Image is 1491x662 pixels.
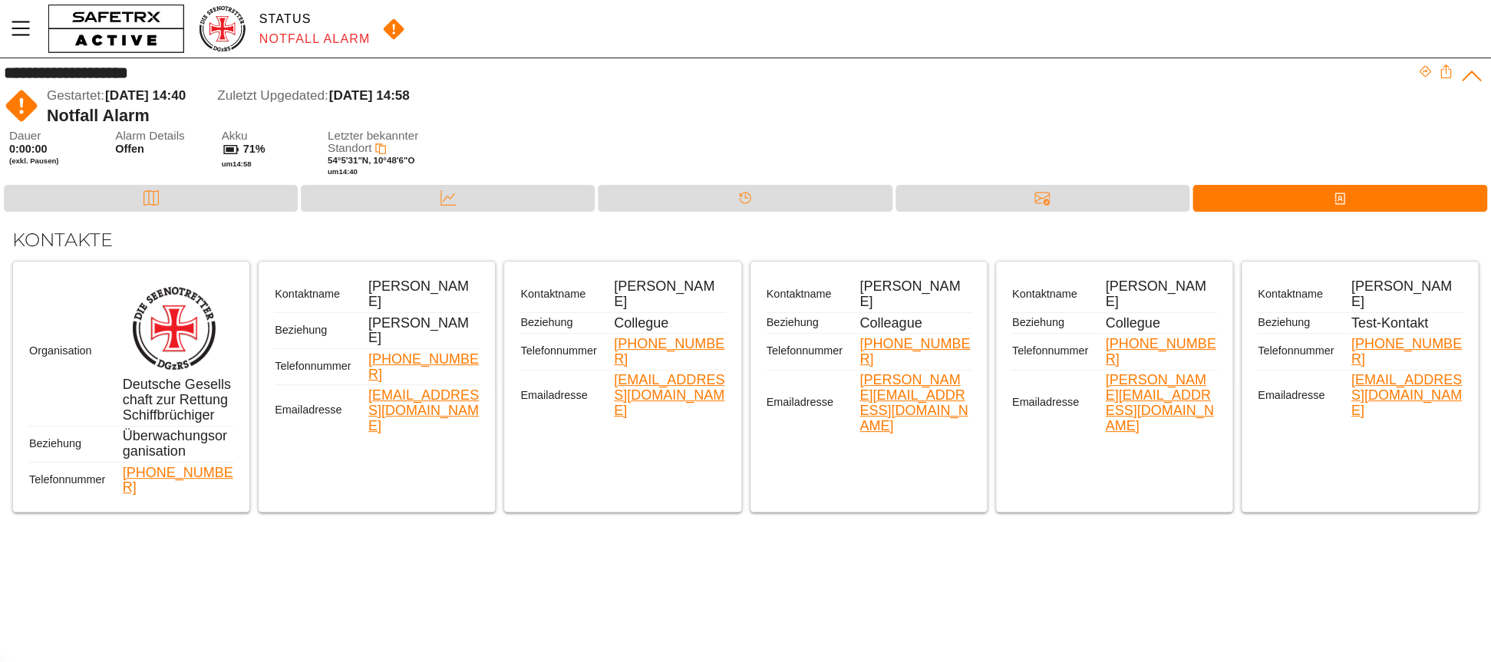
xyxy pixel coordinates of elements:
span: [DATE] 14:58 [329,88,410,103]
td: [PERSON_NAME] [859,277,971,311]
img: RescueLogo.png [129,283,219,374]
span: [DATE] 14:40 [105,88,186,103]
td: [PERSON_NAME] [368,277,480,311]
div: Karte [4,185,298,212]
span: um 14:58 [222,160,252,168]
td: [PERSON_NAME] [368,312,480,347]
div: Notfall Alarm [47,106,1418,126]
th: Beziehung [274,312,366,347]
span: Akku [222,130,320,143]
span: Zuletzt Upgedated: [217,88,328,103]
div: Deutsche Gesellschaft zur Rettung Schiffbrüchiger [123,377,233,423]
a: [PHONE_NUMBER] [1351,336,1462,367]
th: Telefonnummer [274,348,366,383]
th: Telefonnummer [1257,333,1349,367]
div: Timeline [598,185,892,212]
img: RescueLogo.png [197,4,246,54]
span: Letzter bekannter Standort [328,129,418,155]
td: Überwachungsorganisation [122,426,234,460]
span: Dauer [9,130,107,143]
div: Nachrichten [896,185,1189,212]
th: Beziehung [1011,312,1103,331]
th: Emailadresse [766,370,858,435]
span: Offen [115,143,213,156]
td: Test-Kontakt [1351,312,1463,331]
span: 71% [243,143,266,155]
a: [PERSON_NAME][EMAIL_ADDRESS][DOMAIN_NAME] [1105,372,1213,433]
td: [PERSON_NAME] [613,277,725,311]
a: [PHONE_NUMBER] [368,351,479,382]
a: [PHONE_NUMBER] [1105,336,1216,367]
th: Telefonnummer [28,462,120,496]
th: Kontaktname [520,277,612,311]
span: Alarm Details [115,130,213,143]
a: [EMAIL_ADDRESS][DOMAIN_NAME] [368,387,479,433]
a: [PHONE_NUMBER] [614,336,724,367]
span: Gestartet: [47,88,104,103]
th: Beziehung [520,312,612,331]
th: Beziehung [1257,312,1349,331]
td: Collegue [613,312,725,331]
span: (exkl. Pausen) [9,156,107,166]
img: MANUAL.svg [376,18,411,41]
div: Notfall Alarm [259,32,371,46]
span: 0:00:00 [9,143,48,155]
img: MANUAL.svg [4,88,39,124]
th: Telefonnummer [1011,333,1103,367]
a: [EMAIL_ADDRESS][DOMAIN_NAME] [614,372,724,418]
th: Telefonnummer [766,333,858,367]
a: [PHONE_NUMBER] [859,336,970,367]
th: Kontaktname [766,277,858,311]
th: Organisation [28,277,120,424]
th: Kontaktname [1257,277,1349,311]
td: [PERSON_NAME] [1351,277,1463,311]
h2: Kontakte [12,228,1479,252]
span: um 14:40 [328,167,358,176]
a: [PHONE_NUMBER] [123,465,233,496]
th: Emailadresse [520,370,612,420]
th: Emailadresse [274,384,366,434]
th: Telefonnummer [520,333,612,367]
div: Kontakte [1192,185,1487,212]
th: Emailadresse [1011,370,1103,435]
td: Colleague [859,312,971,331]
span: 54°5'31"N, 10°48'6"O [328,156,414,165]
td: [PERSON_NAME] [1104,277,1216,311]
div: Status [259,12,371,26]
th: Kontaktname [274,277,366,311]
a: [PERSON_NAME][EMAIL_ADDRESS][DOMAIN_NAME] [859,372,968,433]
div: Daten [301,185,595,212]
th: Beziehung [766,312,858,331]
a: [EMAIL_ADDRESS][DOMAIN_NAME] [1351,372,1462,418]
th: Kontaktname [1011,277,1103,311]
th: Beziehung [28,426,120,460]
th: Emailadresse [1257,370,1349,420]
td: Collegue [1104,312,1216,331]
